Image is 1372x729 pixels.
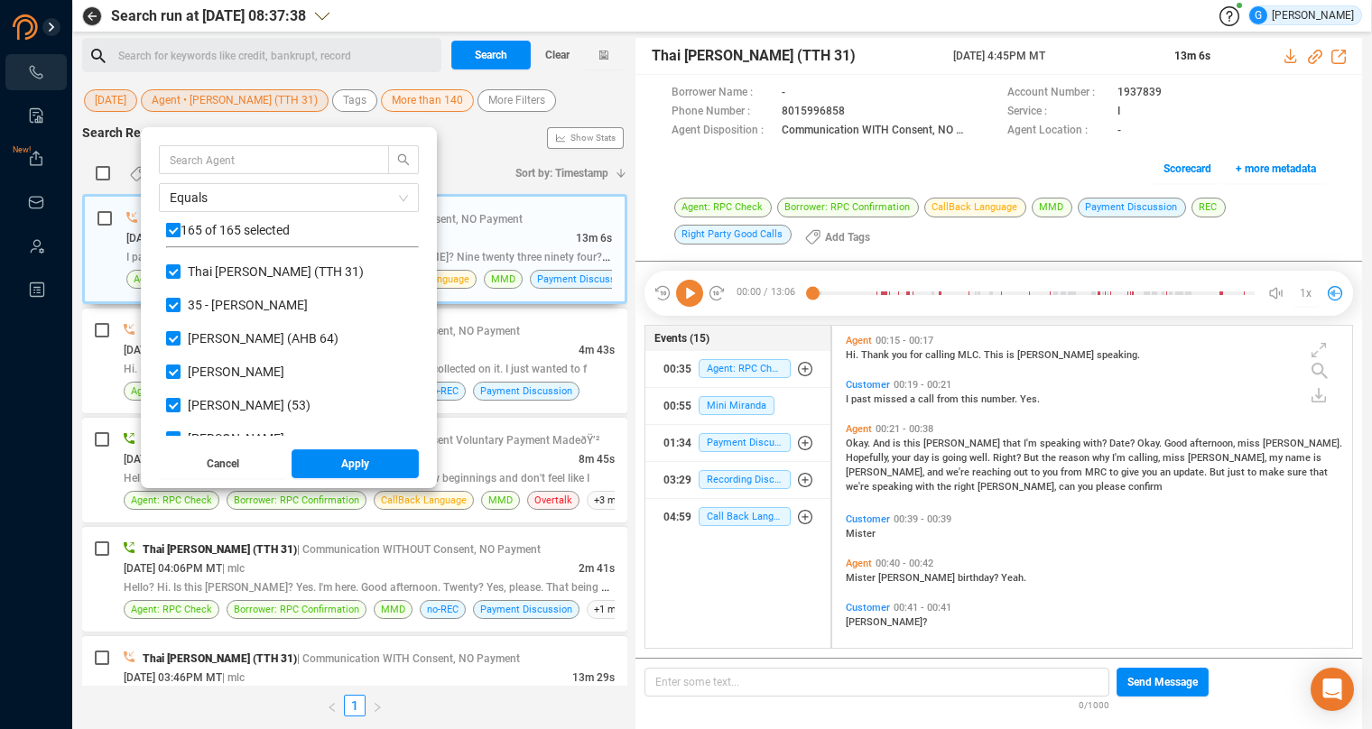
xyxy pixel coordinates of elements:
span: make [1259,466,1287,478]
span: +3 more [587,491,638,510]
span: Communication WITH Consent, NO Payment [782,122,968,141]
span: 13m 6s [1174,50,1210,62]
span: [PERSON_NAME] [923,438,1003,449]
div: 00:35 [663,355,691,383]
span: Agent Location : [1007,122,1108,141]
span: update. [1173,466,1210,478]
span: Agent Disposition : [672,122,773,141]
span: day [913,452,932,464]
span: [DATE] [95,89,126,112]
span: is [1006,349,1017,361]
span: 35 - [PERSON_NAME] [188,298,308,312]
li: Smart Reports [5,97,67,134]
button: right [366,695,389,716]
span: speaking. [1097,349,1140,361]
button: More than 140 [381,89,474,112]
span: 8015996858 [782,103,845,122]
span: Hi. [846,349,861,361]
span: Search run at [DATE] 08:37:38 [111,5,306,27]
span: Borrower Name : [672,84,773,103]
span: miss [1163,452,1188,464]
span: this [961,393,981,405]
span: 2m 41s [579,562,615,575]
span: Borrower: RPC Confirmation [234,601,359,618]
span: MMD [488,492,513,509]
span: can [1059,481,1078,493]
span: calling [925,349,958,361]
span: And [873,438,893,449]
span: a [910,393,918,405]
span: speaking [872,481,915,493]
span: and [927,466,946,478]
div: 01:34 [663,429,691,457]
div: 03:29 [663,466,691,494]
li: Next Page [366,695,389,716]
div: Thai [PERSON_NAME] (TTH 31)| Communication WITH Consent, NO Payment[DATE] 04:31PM MT| mlc4m 43sHi... [82,309,627,413]
span: [PERSON_NAME]? [846,616,927,628]
span: [PERSON_NAME] (53) [188,398,311,412]
span: MMD [491,271,515,288]
span: give [1121,466,1142,478]
span: Hello? Yeah. Yeah. Yeah. Yeah. Well, I definitely can't pay the new beginnings and don't feel like I [124,472,589,484]
span: Payment Discussion [1078,198,1186,217]
span: reaching [972,466,1014,478]
span: MMD [381,601,405,618]
span: the [1042,452,1059,464]
span: +1 more [587,600,638,619]
button: Add Tags [119,159,206,188]
li: Inbox [5,184,67,220]
span: no-REC [427,383,459,400]
span: | Communication WITH Consent Voluntary Payment MadeðŸ’² [297,434,599,447]
span: | Communication WITH Consent, NO Payment [297,652,520,665]
a: New! [27,150,45,168]
span: 165 of 165 selected [181,223,290,237]
span: | Communication WITHOUT Consent, NO Payment [297,543,541,556]
span: | mlc [222,671,245,684]
button: left [320,695,344,716]
span: Right Party Good Calls [674,225,792,245]
span: Send Message [1127,668,1198,697]
span: MRC [1085,466,1109,478]
span: 1937839 [1117,84,1162,103]
button: Apply [292,449,420,478]
span: But [1024,452,1042,464]
a: 1 [345,696,365,715]
span: - [782,84,785,103]
span: Sort by: Timestamp [515,159,608,188]
span: [DATE] 04:12PM MT [124,453,222,466]
button: 03:29Recording Disclosure [645,462,830,498]
span: REC [1191,198,1226,217]
span: Hello? Hi. Is this [PERSON_NAME]? Yes. I'm here. Good afternoon. Twenty? Yes, please. That being ... [124,579,651,594]
span: 1x [1300,279,1312,308]
button: Agent • [PERSON_NAME] (TTH 31) [141,89,329,112]
span: Customer [846,602,890,614]
span: number. [981,393,1020,405]
span: Hi. I got a text that we have a an account that was getting debt collected on it. I just wanted to f [124,363,587,375]
span: Show Stats [570,30,616,246]
span: [PERSON_NAME], [978,481,1059,493]
span: Thai [PERSON_NAME] (TTH 31) [188,264,364,279]
span: please [1096,481,1128,493]
span: + more metadata [1236,154,1316,183]
span: sure [1287,466,1310,478]
span: G [1255,6,1262,24]
li: Previous Page [320,695,344,716]
span: I'm [1024,438,1040,449]
span: 13m 6s [576,232,612,245]
span: Agent: RPC Check [131,601,212,618]
span: why [1092,452,1112,464]
div: grid [841,330,1352,646]
span: More than 140 [392,89,463,112]
li: 1 [344,695,366,716]
span: Search Results : [82,125,175,140]
span: name [1285,452,1313,464]
span: I'm [1112,452,1128,464]
span: reason [1059,452,1092,464]
span: miss [1238,438,1263,449]
span: [DATE] 04:31PM MT [124,344,222,356]
span: CallBack Language [924,198,1026,217]
div: Thai [PERSON_NAME] (TTH 31)| Communication WITH Consent, NO Payment[DATE] 04:45PM MT| mlc13m 6sI ... [82,194,627,304]
span: you [1043,466,1061,478]
span: Agent: RPC Check [131,492,212,509]
span: I [1117,103,1120,122]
